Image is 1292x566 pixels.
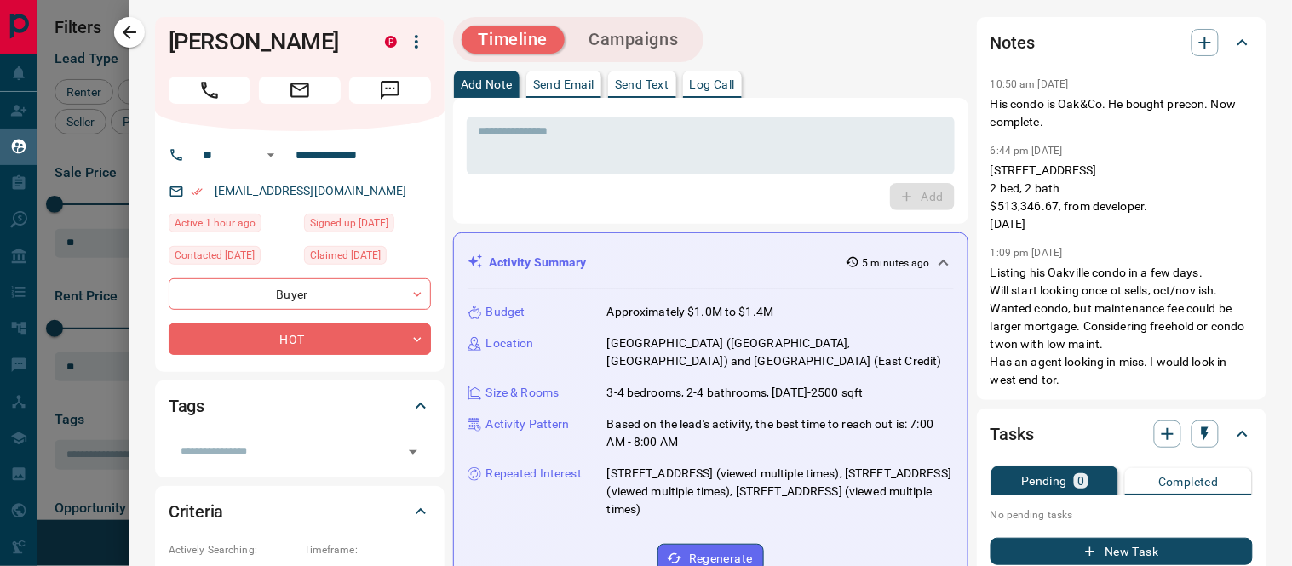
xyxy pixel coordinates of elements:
[607,334,954,370] p: [GEOGRAPHIC_DATA] ([GEOGRAPHIC_DATA], [GEOGRAPHIC_DATA]) and [GEOGRAPHIC_DATA] (East Credit)
[385,36,397,48] div: property.ca
[175,247,255,264] span: Contacted [DATE]
[461,78,513,90] p: Add Note
[490,254,587,272] p: Activity Summary
[991,247,1063,259] p: 1:09 pm [DATE]
[310,214,388,232] span: Signed up [DATE]
[401,440,425,464] button: Open
[169,323,431,355] div: HOT
[259,77,341,104] span: Email
[169,77,250,104] span: Call
[175,214,256,232] span: Active 1 hour ago
[607,465,954,518] p: [STREET_ADDRESS] (viewed multiple times), [STREET_ADDRESS] (viewed multiple times), [STREET_ADDRE...
[991,162,1253,233] p: [STREET_ADDRESS] 2 bed, 2 bath $513,346.67, from developer. [DATE]
[169,542,296,557] p: Actively Searching:
[486,384,560,402] p: Size & Rooms
[169,28,359,55] h1: [PERSON_NAME]
[486,415,570,433] p: Activity Pattern
[169,386,431,426] div: Tags
[991,502,1253,528] p: No pending tasks
[571,26,695,54] button: Campaigns
[607,384,864,402] p: 3-4 bedrooms, 2-4 bathrooms, [DATE]-2500 sqft
[486,303,525,321] p: Budget
[1077,475,1084,487] p: 0
[169,246,296,270] div: Sun Sep 07 2025
[486,465,582,483] p: Repeated Interest
[991,264,1253,389] p: Listing his Oakville condo in a few days. Will start looking once ot sells, oct/nov ish. Wanted c...
[486,334,534,352] p: Location
[169,392,204,420] h2: Tags
[169,214,296,237] div: Fri Sep 12 2025
[310,247,381,264] span: Claimed [DATE]
[169,278,431,310] div: Buyer
[690,78,735,90] p: Log Call
[468,247,954,278] div: Activity Summary5 minutes ago
[304,542,431,557] p: Timeframe:
[991,420,1034,448] h2: Tasks
[533,78,594,90] p: Send Email
[991,414,1253,455] div: Tasks
[991,22,1253,63] div: Notes
[462,26,566,54] button: Timeline
[607,303,774,321] p: Approximately $1.0M to $1.4M
[261,145,281,165] button: Open
[304,214,431,237] div: Sat Sep 06 2025
[991,95,1253,131] p: His condo is Oak&Co. He bought precon. Now complete.
[169,491,431,532] div: Criteria
[191,186,203,197] svg: Email Verified
[615,78,669,90] p: Send Text
[169,498,224,525] h2: Criteria
[991,145,1063,157] p: 6:44 pm [DATE]
[349,77,431,104] span: Message
[991,29,1035,56] h2: Notes
[215,184,407,197] a: [EMAIL_ADDRESS][DOMAIN_NAME]
[304,246,431,270] div: Sun Sep 07 2025
[1021,475,1067,487] p: Pending
[1158,476,1219,488] p: Completed
[607,415,954,451] p: Based on the lead's activity, the best time to reach out is: 7:00 AM - 8:00 AM
[991,78,1069,90] p: 10:50 am [DATE]
[863,255,930,271] p: 5 minutes ago
[991,538,1253,565] button: New Task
